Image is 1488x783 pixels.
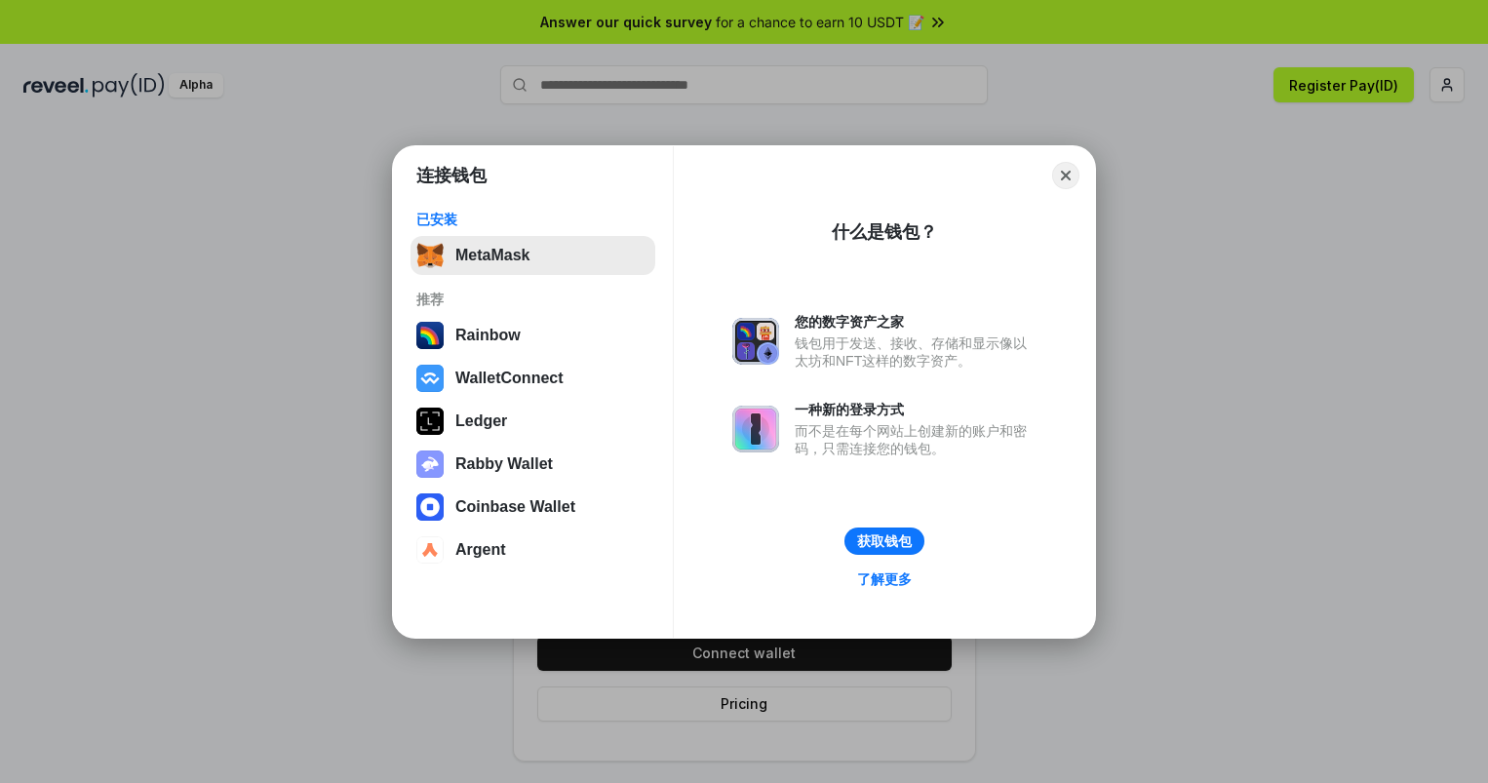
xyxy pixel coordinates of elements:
div: 钱包用于发送、接收、存储和显示像以太坊和NFT这样的数字资产。 [795,334,1037,370]
div: Ledger [455,412,507,430]
img: svg+xml,%3Csvg%20xmlns%3D%22http%3A%2F%2Fwww.w3.org%2F2000%2Fsvg%22%20fill%3D%22none%22%20viewBox... [416,450,444,478]
div: 而不是在每个网站上创建新的账户和密码，只需连接您的钱包。 [795,422,1037,457]
button: Rainbow [411,316,655,355]
button: Rabby Wallet [411,445,655,484]
button: Close [1052,162,1079,189]
button: Coinbase Wallet [411,488,655,527]
div: Rabby Wallet [455,455,553,473]
button: Argent [411,530,655,569]
img: svg+xml,%3Csvg%20width%3D%2228%22%20height%3D%2228%22%20viewBox%3D%220%200%2028%2028%22%20fill%3D... [416,365,444,392]
div: 推荐 [416,291,649,308]
button: WalletConnect [411,359,655,398]
h1: 连接钱包 [416,164,487,187]
div: WalletConnect [455,370,564,387]
div: 了解更多 [857,570,912,588]
img: svg+xml,%3Csvg%20xmlns%3D%22http%3A%2F%2Fwww.w3.org%2F2000%2Fsvg%22%20fill%3D%22none%22%20viewBox... [732,406,779,452]
img: svg+xml,%3Csvg%20width%3D%2228%22%20height%3D%2228%22%20viewBox%3D%220%200%2028%2028%22%20fill%3D... [416,493,444,521]
img: svg+xml,%3Csvg%20width%3D%2228%22%20height%3D%2228%22%20viewBox%3D%220%200%2028%2028%22%20fill%3D... [416,536,444,564]
img: svg+xml,%3Csvg%20xmlns%3D%22http%3A%2F%2Fwww.w3.org%2F2000%2Fsvg%22%20width%3D%2228%22%20height%3... [416,408,444,435]
img: svg+xml,%3Csvg%20fill%3D%22none%22%20height%3D%2233%22%20viewBox%3D%220%200%2035%2033%22%20width%... [416,242,444,269]
div: Argent [455,541,506,559]
div: 已安装 [416,211,649,228]
div: Coinbase Wallet [455,498,575,516]
div: Rainbow [455,327,521,344]
button: MetaMask [411,236,655,275]
a: 了解更多 [845,567,923,592]
img: svg+xml,%3Csvg%20width%3D%22120%22%20height%3D%22120%22%20viewBox%3D%220%200%20120%20120%22%20fil... [416,322,444,349]
img: svg+xml,%3Csvg%20xmlns%3D%22http%3A%2F%2Fwww.w3.org%2F2000%2Fsvg%22%20fill%3D%22none%22%20viewBox... [732,318,779,365]
div: MetaMask [455,247,529,264]
button: 获取钱包 [844,528,924,555]
div: 获取钱包 [857,532,912,550]
div: 什么是钱包？ [832,220,937,244]
div: 您的数字资产之家 [795,313,1037,331]
button: Ledger [411,402,655,441]
div: 一种新的登录方式 [795,401,1037,418]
